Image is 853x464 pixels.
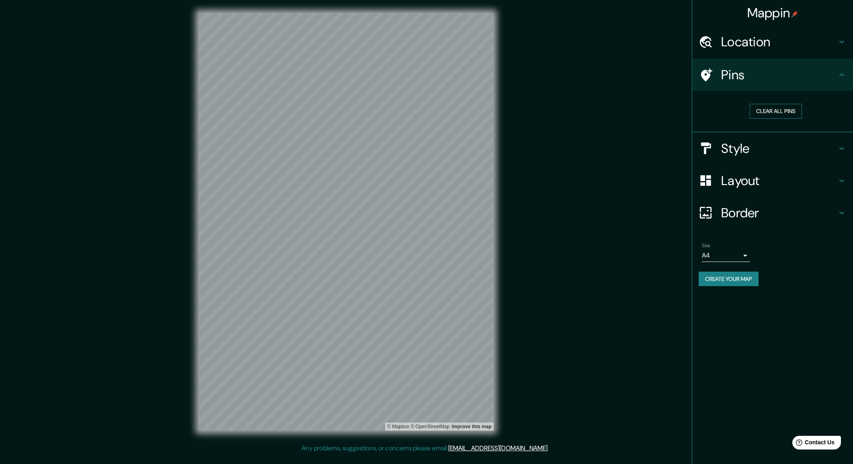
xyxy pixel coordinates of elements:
[721,205,837,221] h4: Border
[791,11,798,17] img: pin-icon.png
[410,424,449,429] a: OpenStreetMap
[781,433,844,455] iframe: Help widget launcher
[721,173,837,189] h4: Layout
[747,5,798,21] h4: Mappin
[692,197,853,229] div: Border
[721,34,837,50] h4: Location
[692,165,853,197] div: Layout
[550,443,552,453] div: .
[549,443,550,453] div: .
[702,242,710,249] label: Size
[702,249,750,262] div: A4
[692,132,853,165] div: Style
[448,444,547,452] a: [EMAIL_ADDRESS][DOMAIN_NAME]
[301,443,549,453] p: Any problems, suggestions, or concerns please email .
[721,67,837,83] h4: Pins
[692,26,853,58] div: Location
[750,104,802,119] button: Clear all pins
[199,13,494,431] canvas: Map
[692,59,853,91] div: Pins
[452,424,492,429] a: Map feedback
[721,140,837,157] h4: Style
[387,424,409,429] a: Mapbox
[699,272,759,287] button: Create your map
